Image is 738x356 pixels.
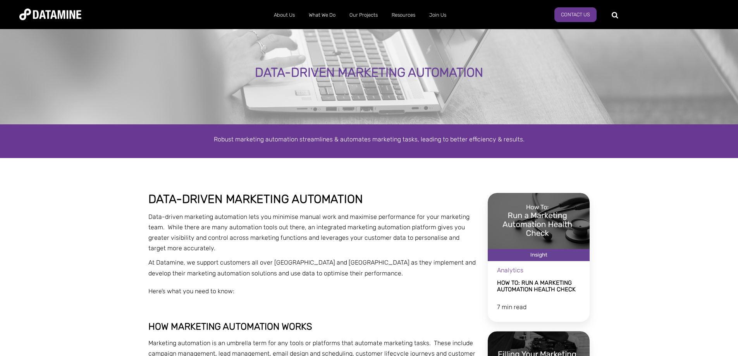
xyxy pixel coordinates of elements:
span: Here’s what you need to know: [148,287,234,295]
span: Analytics [497,267,523,274]
a: Our Projects [342,5,385,25]
p: At Datamine, we support customers all over [GEOGRAPHIC_DATA] and [GEOGRAPHIC_DATA] as they implem... [148,257,477,278]
a: Join Us [422,5,453,25]
img: Datamine [19,9,81,20]
p: Robust marketing automation streamlines & automates marketing tasks, leading to better efficiency... [148,134,590,144]
div: Data-driven marketing automation [84,66,654,80]
a: Contact Us [554,7,597,22]
span: How marketing automation works [148,321,312,332]
a: About Us [267,5,302,25]
a: What We Do [302,5,342,25]
span: Data-driven marketing automation [148,192,363,206]
a: Resources [385,5,422,25]
p: Data-driven marketing automation lets you minimise manual work and maximise performance for your ... [148,212,477,254]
